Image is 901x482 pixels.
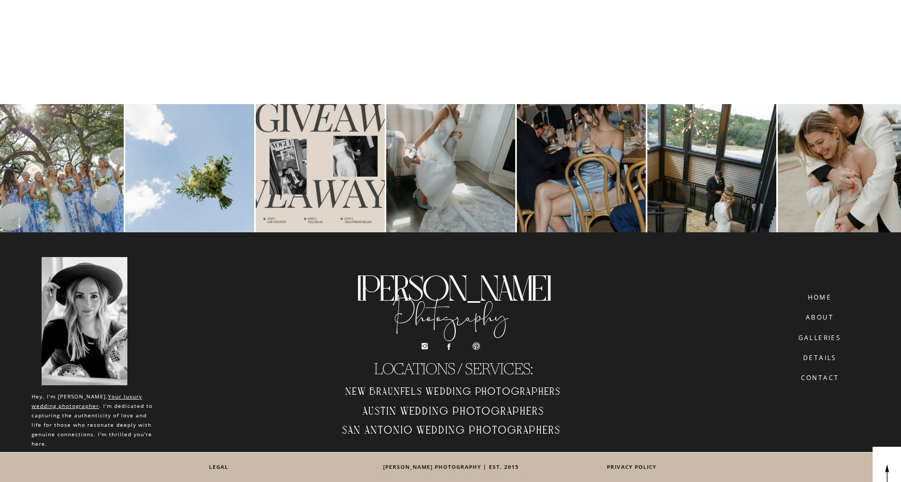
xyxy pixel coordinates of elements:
img: video shared on Tue Sep 09 2025 | Candid moments happen all the time—but a little gentle guidance... [386,104,515,233]
img: image shared on Fri Sep 26 2025 | “I don’t care if Monday’s blue Tuesday’s grey and Wednesday too... [125,104,254,233]
a: Photography [383,285,518,320]
a: DESIGNED WITH LOVE BY INDIE HAUS DESIGN CO. [298,471,604,478]
a: CONTACT [790,374,850,382]
img: image shared on Sun Sep 21 2025 | CLOSED ✨ GIVEAWAY TIME ✨ To kick off my mini shoots launching n... [256,104,385,233]
a: New Braunfels Wedding Photographers [334,382,572,399]
a: LOCATIONS / SERVICES: [334,361,572,378]
a: [PERSON_NAME] photography | est. 2015 [298,464,604,471]
a: Austin Wedding Photographers [334,405,572,422]
a: about [799,314,840,321]
a: home [802,294,838,301]
img: carousel album shared on Tue Aug 26 2025 | Kendelle and Mathew tied the knot at @park31venue on S... [647,104,776,233]
a: PRIVACY POLICY [478,464,784,471]
a: [PERSON_NAME] [334,268,572,285]
a: galleries [792,334,848,342]
img: carousel album shared on Thu Aug 28 2025 | When the bridal party gets iced by the bride and groom... [517,104,646,233]
a: LEGAL [66,464,372,471]
p: Hey, I'm [PERSON_NAME], . I'm dedicated to capturing the authenticity of love and life for those ... [32,392,154,441]
a: San Antonio Wedding Photographers [332,424,570,441]
a: details [790,354,849,361]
